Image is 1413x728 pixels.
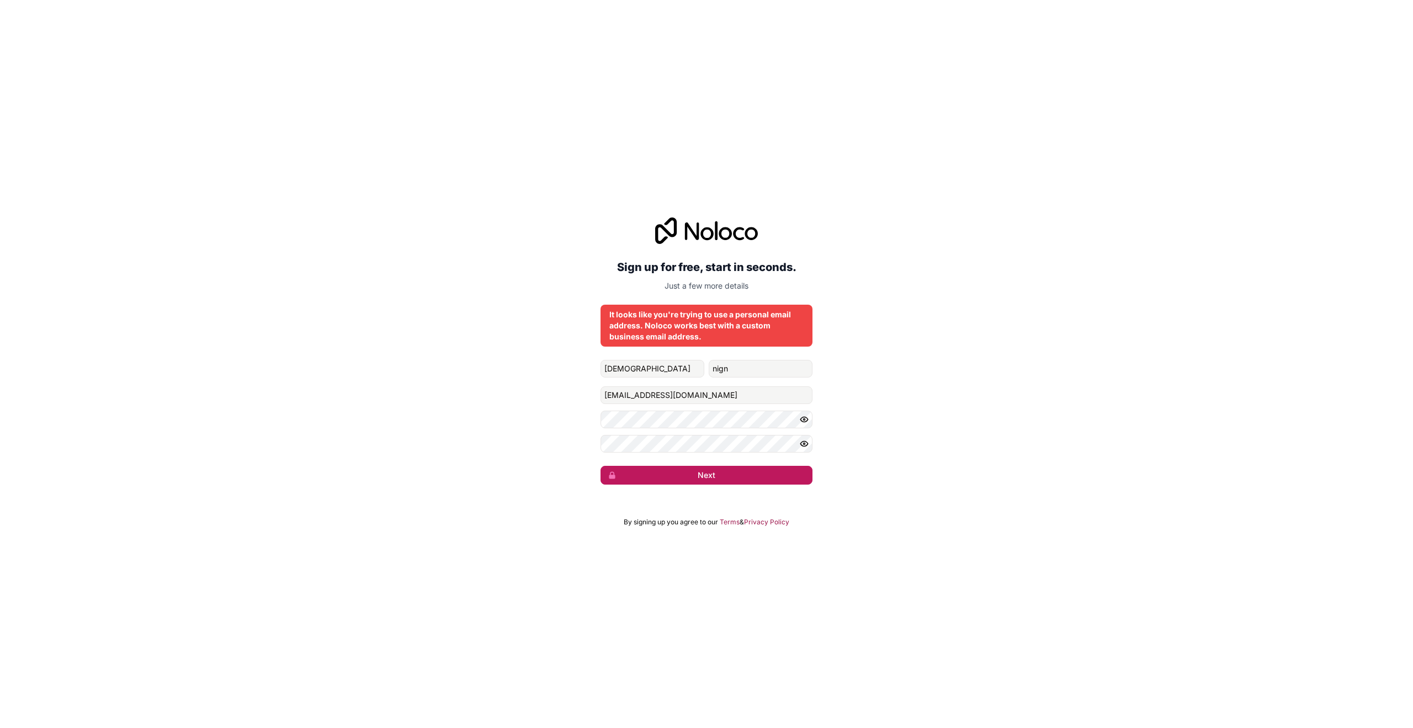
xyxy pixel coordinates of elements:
input: family-name [709,360,812,378]
span: & [740,518,744,527]
input: given-name [601,360,704,378]
input: Email address [601,386,812,404]
a: Privacy Policy [744,518,789,527]
div: It looks like you're trying to use a personal email address. Noloco works best with a custom busi... [609,309,804,342]
a: Terms [720,518,740,527]
input: Password [601,411,812,428]
button: Next [601,466,812,485]
input: Confirm password [601,435,812,453]
h2: Sign up for free, start in seconds. [601,257,812,277]
span: By signing up you agree to our [624,518,718,527]
p: Just a few more details [601,280,812,291]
